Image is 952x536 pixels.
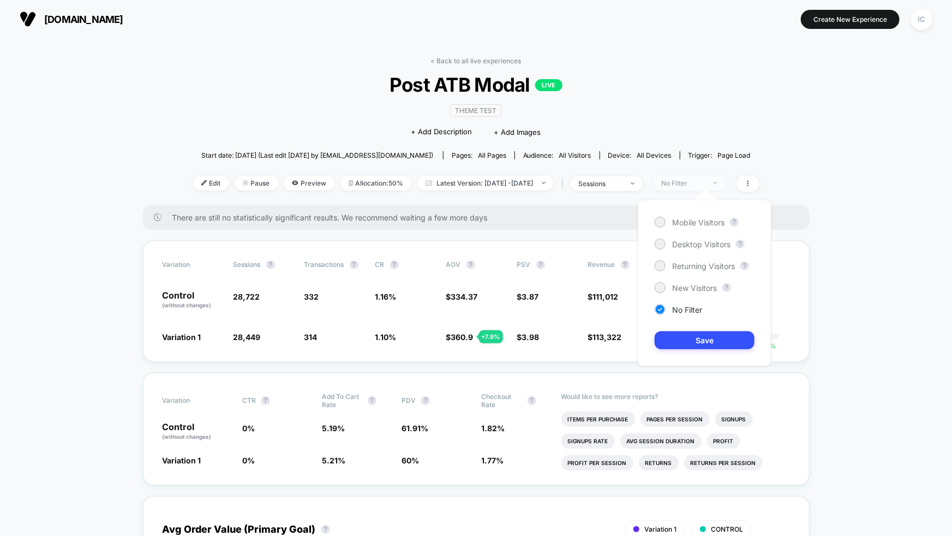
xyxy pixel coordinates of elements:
img: end [542,182,546,184]
span: Revenue [588,260,615,269]
button: ? [621,260,630,269]
li: Returns [639,455,679,471]
span: Post ATB Modal [221,73,731,96]
span: [DOMAIN_NAME] [44,14,123,25]
span: CONTROL [711,525,744,533]
li: Returns Per Session [684,455,763,471]
span: 61.91 % [402,424,428,433]
button: Save [655,331,755,349]
button: ? [722,283,731,292]
div: Trigger: [688,151,751,159]
span: PDV [402,396,416,404]
span: $ [517,332,540,342]
span: 113,322 [593,332,622,342]
div: sessions [579,180,622,188]
span: Sessions [233,260,261,269]
span: 1.82 % [482,424,505,433]
li: Pages Per Session [640,412,710,427]
button: ? [466,260,475,269]
span: | [559,176,571,192]
span: No Filter [672,305,702,314]
span: $ [517,292,539,301]
li: Items Per Purchase [561,412,635,427]
div: Pages: [452,151,506,159]
span: Variation [163,392,223,409]
img: Visually logo [20,11,36,27]
img: edit [201,180,207,186]
button: ? [740,261,749,270]
span: 1.16 % [375,292,397,301]
span: Variation [163,260,223,269]
span: 5.21 % [322,456,345,465]
span: Preview [284,176,335,190]
a: < Back to all live experiences [431,57,522,65]
span: Variation 1 [163,332,201,342]
span: all pages [478,151,506,159]
button: ? [730,218,739,227]
span: 332 [304,292,319,301]
button: ? [321,525,330,534]
span: 1.77 % [482,456,504,465]
span: + Add Description [411,127,472,138]
p: Control [163,291,223,309]
span: Theme Test [450,104,501,117]
span: 1.10 % [375,332,397,342]
span: all devices [637,151,672,159]
span: New Visitors [672,283,717,293]
div: No Filter [662,179,705,187]
span: Checkout Rate [482,392,522,409]
span: Pause [235,176,278,190]
span: CR [375,260,385,269]
img: end [243,180,248,186]
span: $ [446,332,474,342]
img: end [631,182,634,184]
span: Latest Version: [DATE] - [DATE] [417,176,554,190]
span: 3.98 [522,332,540,342]
img: rebalance [349,180,353,186]
span: $ [588,332,622,342]
span: Variation 1 [163,456,201,465]
span: PSV [517,260,531,269]
span: 0 % [242,424,255,433]
p: LIVE [535,79,562,91]
span: Transactions [304,260,344,269]
button: ? [350,260,358,269]
button: ? [261,396,270,405]
button: ? [368,396,376,405]
span: Device: [600,151,680,159]
span: Returning Visitors [672,261,735,271]
div: Audience: [523,151,591,159]
p: Would like to see more reports? [561,392,790,401]
span: AOV [446,260,461,269]
span: There are still no statistically significant results. We recommend waiting a few more days [172,213,788,222]
span: (without changes) [163,433,212,440]
li: Avg Session Duration [620,433,702,449]
button: ? [266,260,275,269]
span: 3.87 [522,292,539,301]
span: Start date: [DATE] (Last edit [DATE] by [EMAIL_ADDRESS][DOMAIN_NAME]) [201,151,433,159]
span: $ [588,292,619,301]
span: $ [446,292,478,301]
span: Edit [193,176,229,190]
li: Profit Per Session [561,455,633,471]
li: Profit [707,433,740,449]
span: 334.37 [451,292,478,301]
span: 60 % [402,456,419,465]
p: Control [163,422,231,441]
span: (without changes) [163,302,212,308]
span: All Visitors [559,151,591,159]
span: 111,012 [593,292,619,301]
span: 0 % [242,456,255,465]
button: ? [390,260,399,269]
span: Add To Cart Rate [322,392,362,409]
button: IC [908,8,936,31]
button: ? [536,260,545,269]
span: Allocation: 50% [340,176,412,190]
span: 5.19 % [322,424,345,433]
button: ? [528,396,536,405]
button: ? [421,396,430,405]
li: Signups Rate [561,433,615,449]
span: Variation 1 [645,525,677,533]
button: ? [736,240,745,248]
span: Mobile Visitors [672,218,725,227]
